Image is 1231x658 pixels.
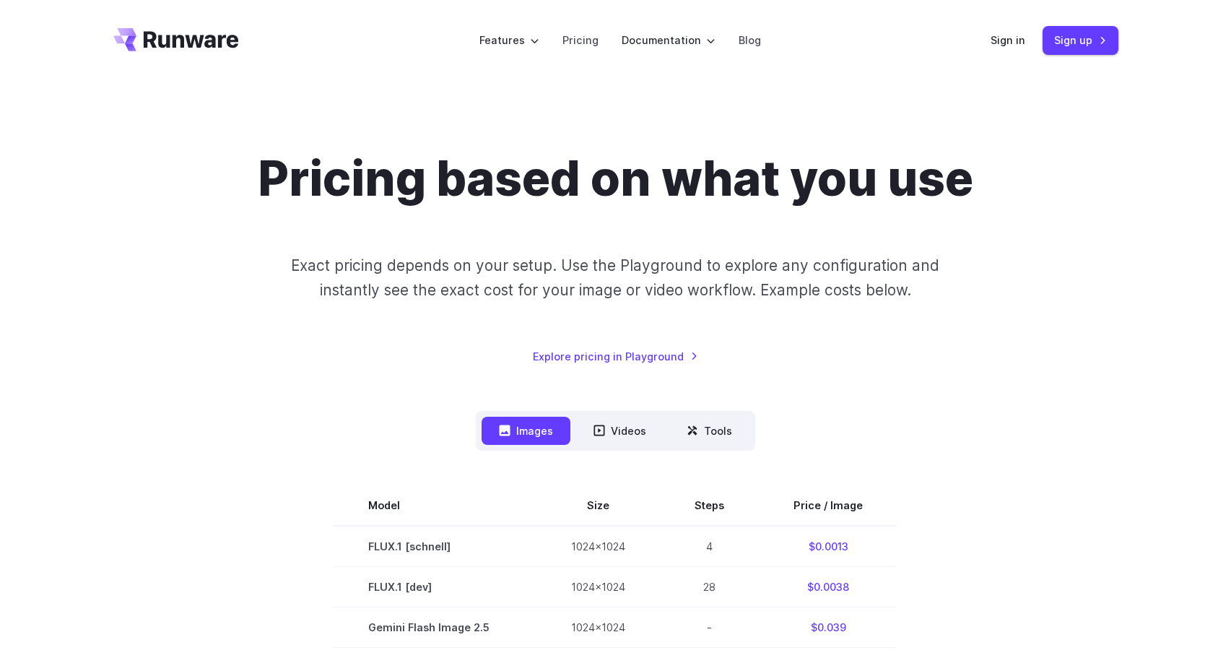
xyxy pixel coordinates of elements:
span: Gemini Flash Image 2.5 [368,619,502,636]
td: FLUX.1 [dev] [334,567,536,607]
th: Size [536,485,660,526]
td: $0.0038 [759,567,897,607]
button: Tools [669,417,749,445]
td: 1024x1024 [536,526,660,567]
td: 1024x1024 [536,607,660,648]
td: $0.0013 [759,526,897,567]
a: Sign up [1043,26,1118,54]
td: $0.039 [759,607,897,648]
th: Price / Image [759,485,897,526]
th: Model [334,485,536,526]
a: Go to / [113,28,239,51]
td: 1024x1024 [536,567,660,607]
td: 28 [660,567,759,607]
th: Steps [660,485,759,526]
a: Explore pricing in Playground [533,348,698,365]
td: - [660,607,759,648]
td: 4 [660,526,759,567]
a: Blog [739,32,761,48]
h1: Pricing based on what you use [258,150,973,207]
a: Pricing [562,32,599,48]
label: Documentation [622,32,715,48]
button: Videos [576,417,664,445]
a: Sign in [991,32,1025,48]
label: Features [479,32,539,48]
p: Exact pricing depends on your setup. Use the Playground to explore any configuration and instantl... [264,254,967,302]
td: FLUX.1 [schnell] [334,526,536,567]
button: Images [482,417,570,445]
